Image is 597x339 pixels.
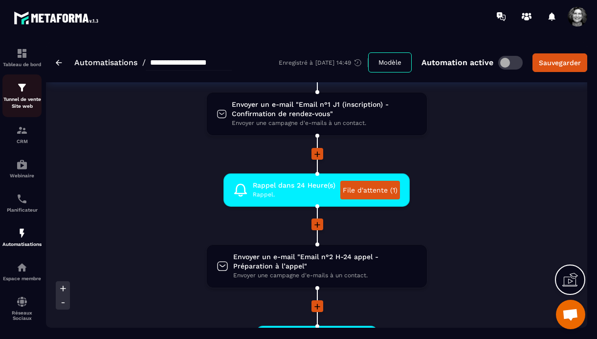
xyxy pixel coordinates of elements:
img: scheduler [16,193,28,205]
a: schedulerschedulerPlanificateur [2,186,42,220]
img: formation [16,124,28,136]
span: Envoyer une campagne d'e-mails à un contact. [233,271,417,280]
span: Rappel dans 24 Heure(s) [253,181,335,190]
p: Tableau de bord [2,62,42,67]
img: formation [16,82,28,94]
a: automationsautomationsAutomatisations [2,220,42,254]
p: CRM [2,139,42,144]
span: Envoyer un e-mail "Email n°2 H-24 appel - Préparation à l’appel" [233,252,417,271]
img: logo [14,9,102,27]
a: formationformationCRM [2,117,42,151]
p: Automatisations [2,242,42,247]
a: automationsautomationsWebinaire [2,151,42,186]
span: Rappel. [253,190,335,199]
p: Tunnel de vente Site web [2,96,42,110]
span: Envoyer un e-mail "Email n°1 J1 (inscription) - Confirmation de rendez-vous" [232,100,417,119]
img: automations [16,262,28,273]
p: Webinaire [2,173,42,178]
a: Automatisations [74,58,137,67]
a: automationsautomationsEspace membre [2,254,42,289]
img: automations [16,227,28,239]
p: Réseaux Sociaux [2,310,42,321]
a: File d'attente (1) [340,181,400,199]
div: Sauvegarder [539,58,581,68]
img: arrow [56,60,62,66]
img: automations [16,159,28,170]
p: Espace membre [2,276,42,281]
button: Modèle [368,52,412,73]
span: / [142,58,146,67]
p: [DATE] 14:49 [315,59,351,66]
a: social-networksocial-networkRéseaux Sociaux [2,289,42,328]
div: Enregistré à [279,58,368,67]
span: Envoyer une campagne d'e-mails à un contact. [232,119,417,128]
p: Planificateur [2,207,42,213]
p: Automation active [421,58,493,67]
button: Sauvegarder [532,53,587,72]
a: formationformationTunnel de vente Site web [2,74,42,117]
img: formation [16,48,28,59]
img: social-network [16,296,28,308]
a: formationformationTableau de bord [2,40,42,74]
div: Ouvrir le chat [556,300,585,329]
